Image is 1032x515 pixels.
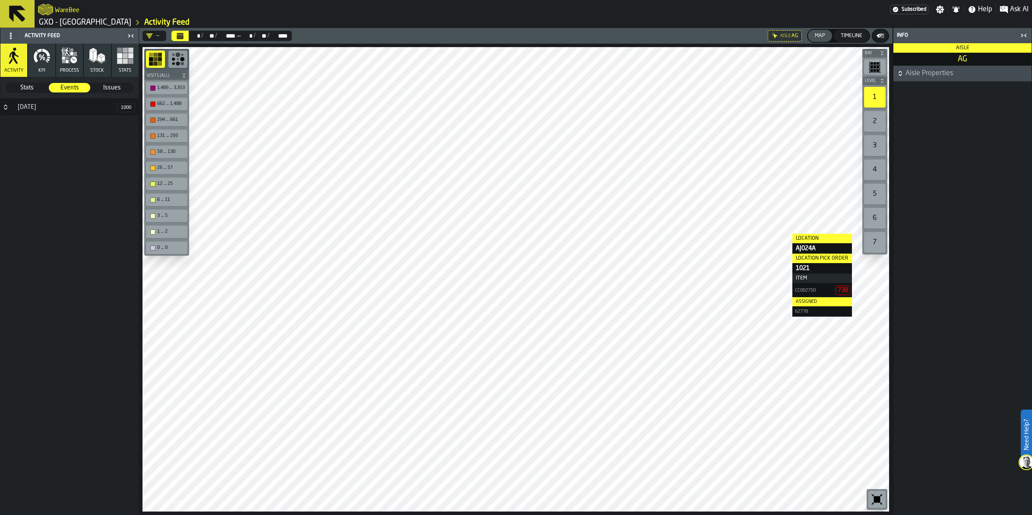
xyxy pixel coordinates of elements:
[267,32,269,39] div: /
[144,49,167,71] div: button-toolbar-undefined
[870,493,884,506] svg: Reset zoom and position
[148,227,186,236] div: 1 ... 2
[144,493,193,510] a: logo-header
[241,32,253,39] div: Select date range
[890,5,928,14] div: Menu Subscription
[794,288,832,293] div: CC002750
[862,182,887,206] div: button-toolbar-undefined
[144,144,189,160] div: button-toolbar-undefined
[1018,30,1030,41] label: button-toggle-Close me
[144,71,189,80] button: button-
[157,85,185,91] div: 1,489 ... 3,353
[0,104,11,111] button: Button-26 September-closed
[811,33,829,39] div: Map
[60,68,79,73] span: process
[144,176,189,192] div: button-toolbar-undefined
[864,232,886,253] div: 7
[49,83,90,92] span: Events
[157,245,185,251] div: 0 ... 0
[862,76,887,85] button: button-
[157,149,185,155] div: 58 ... 130
[792,254,852,263] label: Location Pick Order
[862,158,887,182] div: button-toolbar-undefined
[864,87,886,108] div: 1
[190,32,201,39] div: Select date range
[236,32,241,39] span: —
[49,83,91,92] div: thumb
[171,52,185,66] svg: Show Congestion
[55,5,79,14] h2: Sub Title
[838,287,848,293] span: 738
[862,206,887,230] div: button-toolbar-undefined
[157,213,185,219] div: 3 ... 5
[792,234,852,243] label: Location
[792,243,852,254] div: AJ024A
[256,32,267,39] div: Select date range
[890,5,928,14] a: link-to-/wh/i/ae0cd702-8cb1-4091-b3be-0aee77957c79/settings/billing
[792,306,852,317] div: StatList-item-62778
[148,179,186,188] div: 12 ... 25
[92,83,133,92] span: Issues
[217,32,236,39] div: Select date range
[91,83,133,93] label: button-switch-multi-Issues
[2,29,125,43] div: Activity Feed
[964,4,996,15] label: button-toggle-Help
[148,147,186,156] div: 58 ... 130
[203,32,215,39] div: Select date range
[119,68,131,73] span: Stats
[791,33,798,39] span: AG
[863,51,878,56] span: Bay
[772,32,779,39] div: Hide filter
[864,159,886,180] div: 4
[149,52,162,66] svg: Show Congestion
[144,160,189,176] div: button-toolbar-undefined
[157,133,185,139] div: 131 ... 293
[157,181,185,187] div: 12 ... 25
[864,208,886,229] div: 6
[157,197,185,203] div: 6 ... 11
[48,83,91,93] label: button-switch-multi-Events
[862,109,887,134] div: button-toolbar-undefined
[148,115,186,124] div: 294 ... 661
[1010,4,1029,15] span: Ask AI
[148,83,186,92] div: 1,489 ... 3,353
[862,230,887,254] div: button-toolbar-undefined
[144,18,190,27] a: link-to-/wh/i/ae0cd702-8cb1-4091-b3be-0aee77957c79/feed/fdc57e91-80c9-44dd-92cd-81c982b068f3
[148,195,186,204] div: 6 ... 11
[38,2,53,17] a: logo-header
[893,28,1032,43] header: Info
[895,32,1018,38] div: Info
[201,32,203,39] div: /
[157,165,185,171] div: 26 ... 57
[780,34,791,38] div: Aisle
[862,134,887,158] div: button-toolbar-undefined
[862,49,887,57] button: button-
[862,57,887,76] div: button-toolbar-undefined
[144,112,189,128] div: button-toolbar-undefined
[215,32,217,39] div: /
[269,32,288,39] div: Select date range
[144,128,189,144] div: button-toolbar-undefined
[142,31,166,41] div: DropdownMenuValue-
[863,79,878,83] span: Level
[148,211,186,220] div: 3 ... 5
[0,99,139,116] h3: title-section-26 September
[794,309,847,315] div: 62778
[6,83,48,92] div: thumb
[792,263,852,273] div: 1021
[90,68,104,73] span: Stock
[144,96,189,112] div: button-toolbar-undefined
[157,101,185,107] div: 662 ... 1,488
[902,6,926,13] span: Subscribed
[978,4,992,15] span: Help
[873,30,888,42] button: button-
[895,54,1030,64] span: AG
[834,30,869,42] button: button-Timeline
[38,17,533,28] nav: Breadcrumb
[125,31,137,41] label: button-toggle-Close me
[144,80,189,96] div: button-toolbar-undefined
[792,297,852,306] label: Assigned
[837,33,866,39] div: Timeline
[956,45,969,51] span: Aisle
[144,240,189,256] div: button-toolbar-undefined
